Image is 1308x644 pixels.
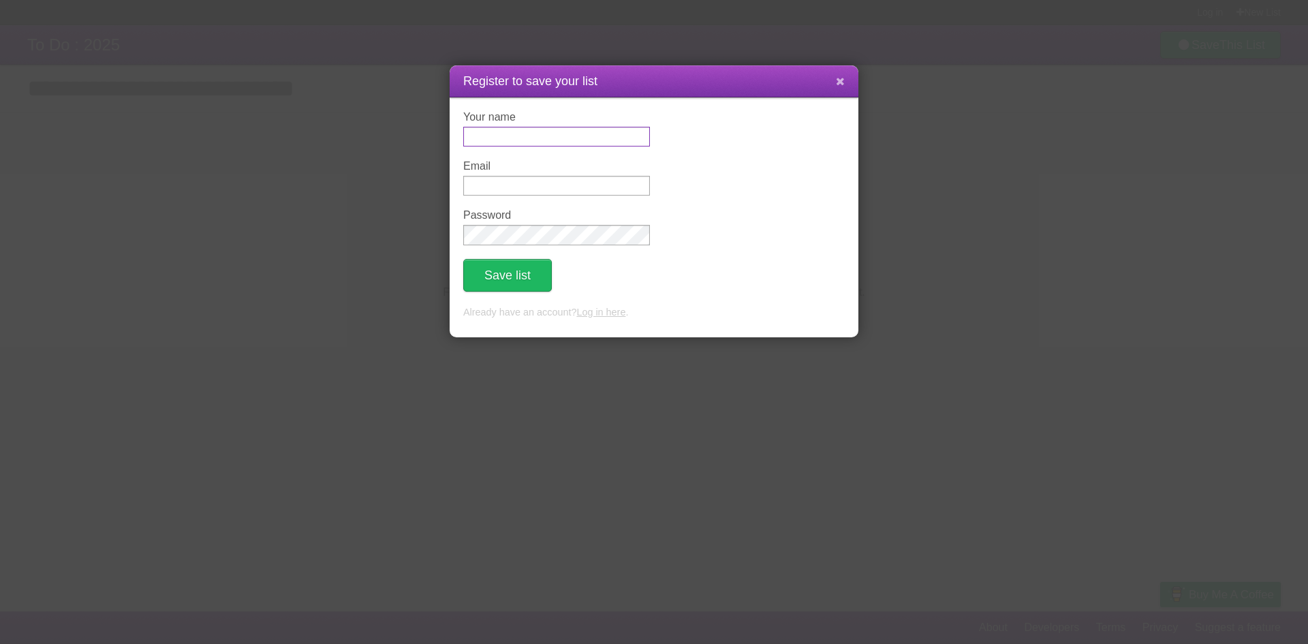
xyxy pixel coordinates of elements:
h1: Register to save your list [463,72,845,91]
label: Password [463,209,650,221]
a: Log in here [576,307,625,318]
label: Your name [463,111,650,123]
label: Email [463,160,650,172]
p: Already have an account? . [463,305,845,320]
button: Save list [463,259,552,292]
